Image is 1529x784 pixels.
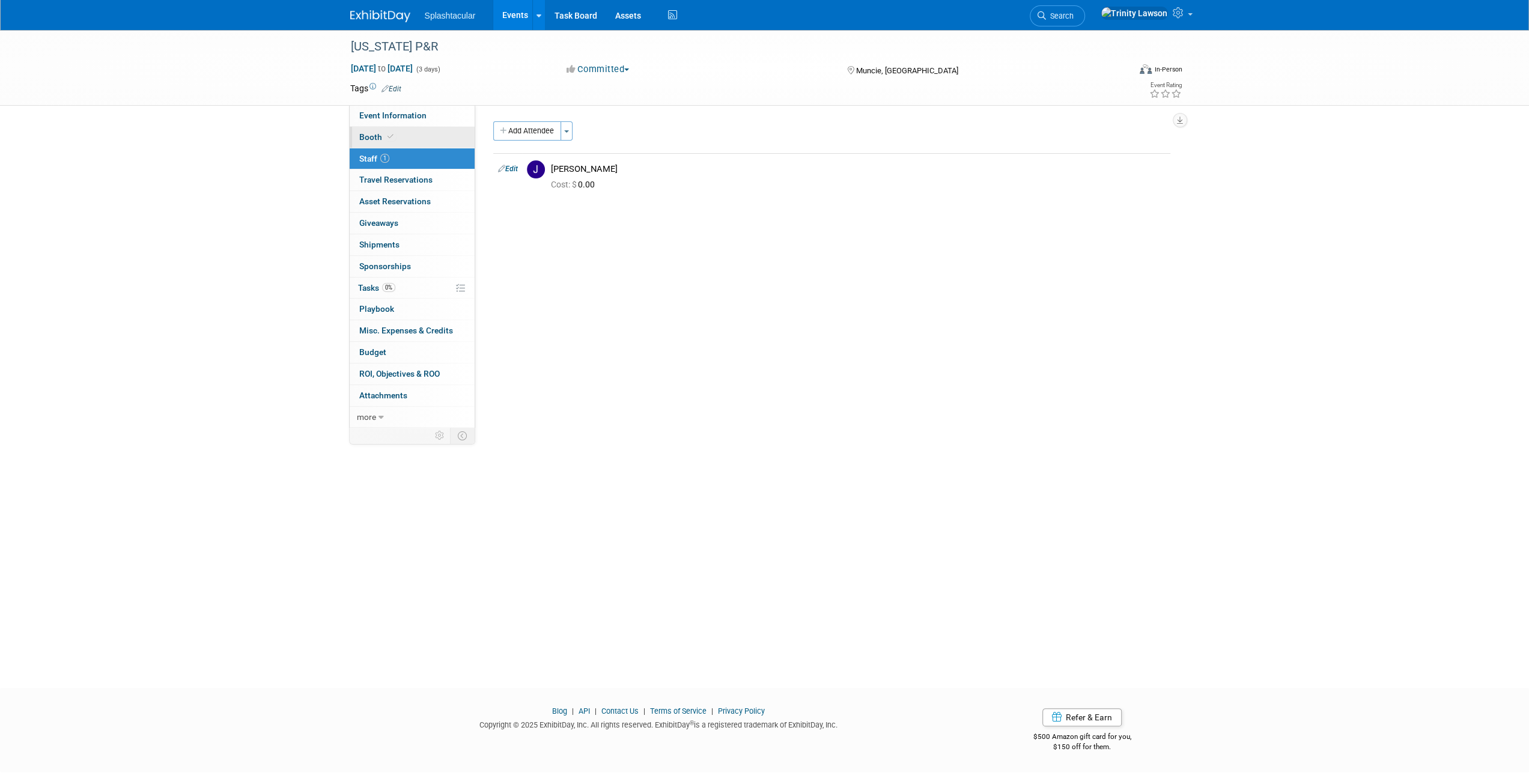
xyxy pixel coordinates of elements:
span: 1 [380,154,389,163]
a: Search [1030,5,1085,26]
span: [DATE] [DATE] [350,63,413,74]
span: (3 days) [415,65,440,73]
img: Trinity Lawson [1101,7,1168,20]
td: Tags [350,82,401,94]
div: [US_STATE] P&R [347,36,1111,58]
span: Travel Reservations [359,175,433,184]
span: Muncie, [GEOGRAPHIC_DATA] [856,66,958,75]
a: Terms of Service [650,707,707,716]
span: 0.00 [551,180,600,189]
span: Staff [359,154,389,163]
td: Personalize Event Tab Strip [430,428,451,443]
span: ROI, Objectives & ROO [359,369,440,378]
span: | [708,707,716,716]
div: Event Rating [1149,82,1181,88]
span: | [592,707,600,716]
span: to [376,64,388,73]
a: Contact Us [601,707,639,716]
a: Event Information [350,105,475,126]
a: Giveaways [350,213,475,234]
span: Misc. Expenses & Credits [359,326,453,335]
div: $150 off for them. [985,742,1179,752]
img: Format-Inperson.png [1140,64,1152,74]
span: more [357,412,376,422]
td: Toggle Event Tabs [450,428,475,443]
a: Misc. Expenses & Credits [350,320,475,341]
span: Search [1046,11,1074,20]
span: | [640,707,648,716]
a: Staff1 [350,148,475,169]
a: more [350,407,475,428]
a: API [579,707,590,716]
span: Asset Reservations [359,196,431,206]
sup: ® [690,720,694,726]
a: Tasks0% [350,278,475,299]
span: Playbook [359,304,394,314]
img: ExhibitDay [350,10,410,22]
div: [PERSON_NAME] [551,163,1166,175]
span: Tasks [358,283,395,293]
span: Budget [359,347,386,357]
i: Booth reservation complete [388,133,394,140]
span: Cost: $ [551,180,578,189]
a: Edit [381,85,401,93]
a: Attachments [350,385,475,406]
a: Refer & Earn [1042,708,1122,726]
a: ROI, Objectives & ROO [350,363,475,384]
a: Travel Reservations [350,169,475,190]
span: Shipments [359,240,400,249]
button: Committed [562,63,634,76]
span: Giveaways [359,218,398,228]
a: Sponsorships [350,256,475,277]
a: Blog [552,707,567,716]
button: Add Attendee [493,121,561,141]
a: Asset Reservations [350,191,475,212]
a: Budget [350,342,475,363]
span: Booth [359,132,396,142]
span: 0% [382,283,395,292]
div: In-Person [1154,65,1182,74]
span: Event Information [359,111,427,120]
div: $500 Amazon gift card for you, [985,724,1179,752]
img: J.jpg [527,160,545,178]
span: Sponsorships [359,261,411,271]
a: Playbook [350,299,475,320]
a: Edit [498,165,518,173]
a: Shipments [350,234,475,255]
a: Privacy Policy [718,707,765,716]
div: Event Format [1059,62,1182,81]
span: | [569,707,577,716]
span: Attachments [359,390,407,400]
span: Splashtacular [425,11,476,20]
div: Copyright © 2025 ExhibitDay, Inc. All rights reserved. ExhibitDay is a registered trademark of Ex... [350,717,968,731]
a: Booth [350,127,475,148]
